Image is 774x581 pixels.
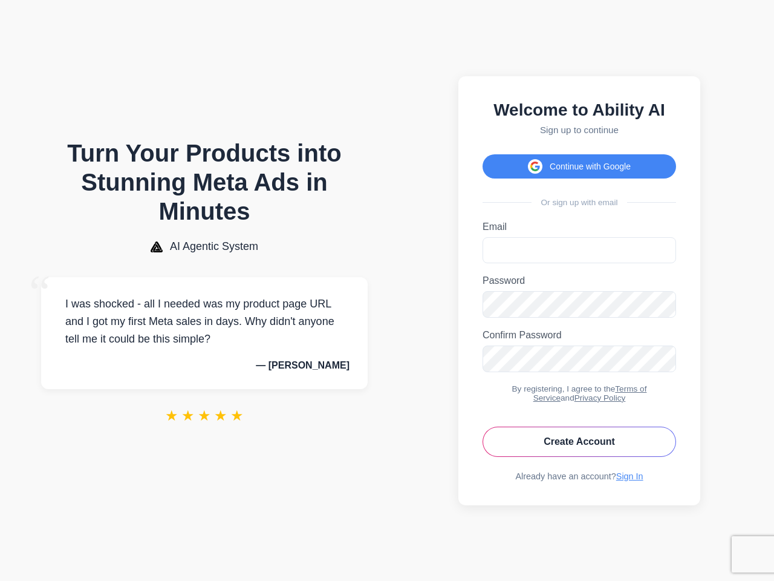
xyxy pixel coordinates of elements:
[483,100,676,120] h2: Welcome to Ability AI
[165,407,178,424] span: ★
[574,393,626,402] a: Privacy Policy
[483,330,676,341] label: Confirm Password
[181,407,195,424] span: ★
[483,427,676,457] button: Create Account
[483,384,676,402] div: By registering, I agree to the and
[198,407,211,424] span: ★
[483,198,676,207] div: Or sign up with email
[29,265,51,320] span: “
[230,407,244,424] span: ★
[41,139,368,226] h1: Turn Your Products into Stunning Meta Ads in Minutes
[483,275,676,286] label: Password
[483,471,676,481] div: Already have an account?
[214,407,227,424] span: ★
[616,471,643,481] a: Sign In
[151,241,163,252] img: AI Agentic System Logo
[483,125,676,135] p: Sign up to continue
[170,240,258,253] span: AI Agentic System
[483,154,676,179] button: Continue with Google
[59,295,350,347] p: I was shocked - all I needed was my product page URL and I got my first Meta sales in days. Why d...
[59,360,350,371] p: — [PERSON_NAME]
[533,384,647,402] a: Terms of Service
[483,222,676,232] label: Email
